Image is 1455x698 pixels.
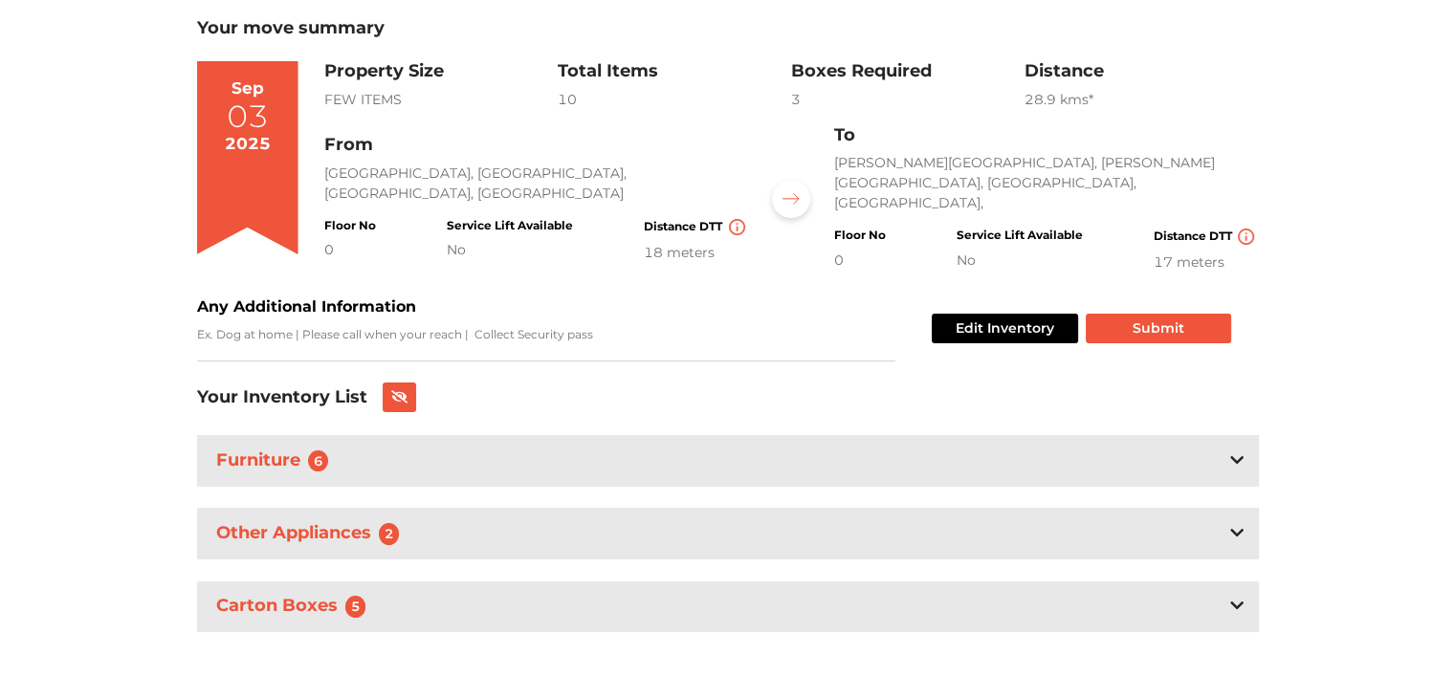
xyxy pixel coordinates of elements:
p: [GEOGRAPHIC_DATA], [GEOGRAPHIC_DATA], [GEOGRAPHIC_DATA], [GEOGRAPHIC_DATA] [324,164,749,204]
h4: Distance DTT [1153,229,1258,245]
p: [PERSON_NAME][GEOGRAPHIC_DATA], [PERSON_NAME][GEOGRAPHIC_DATA], [GEOGRAPHIC_DATA], [GEOGRAPHIC_DA... [833,153,1258,213]
div: 17 meters [1153,252,1258,273]
h3: To [833,125,1258,146]
h4: Distance DTT [644,219,749,235]
div: 03 [227,101,269,132]
div: 2025 [225,132,271,157]
h4: Service Lift Available [956,229,1082,242]
div: No [956,251,1082,271]
div: 18 meters [644,243,749,263]
h3: Distance [1025,61,1258,82]
h3: Furniture [212,447,341,476]
span: 6 [308,450,329,471]
h3: Total Items [558,61,791,82]
h3: Your Inventory List [197,387,367,408]
div: 28.9 km s* [1025,90,1258,110]
div: 0 [833,251,885,271]
div: 0 [324,240,376,260]
div: 10 [558,90,791,110]
div: Sep [231,76,264,101]
div: 3 [791,90,1025,110]
h3: From [324,135,749,156]
div: FEW ITEMS [324,90,558,110]
h4: Floor No [324,219,376,232]
h3: Carton Boxes [212,592,378,622]
span: 5 [345,596,366,617]
div: No [447,240,573,260]
h3: Property Size [324,61,558,82]
h3: Your move summary [197,18,1259,39]
span: 2 [379,523,400,544]
h3: Boxes Required [791,61,1025,82]
h4: Floor No [833,229,885,242]
b: Any Additional Information [197,297,416,316]
h4: Service Lift Available [447,219,573,232]
h3: Other Appliances [212,519,411,549]
button: Edit Inventory [932,314,1078,343]
button: Submit [1086,314,1231,343]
